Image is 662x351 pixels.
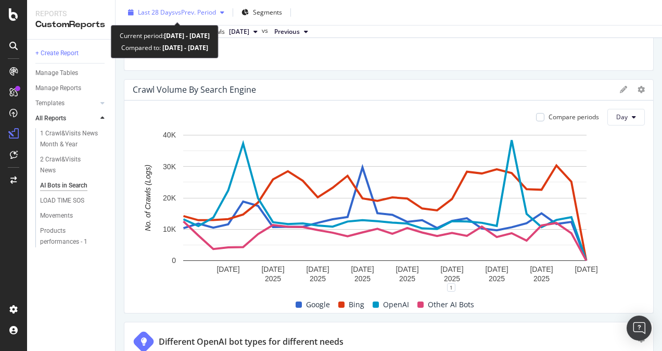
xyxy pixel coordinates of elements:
[133,130,637,287] svg: A chart.
[40,154,97,176] div: 2 Crawl&Visits News
[274,27,300,36] span: Previous
[163,162,176,171] text: 30K
[40,180,87,191] div: AI Bots in Search
[172,256,176,265] text: 0
[396,265,418,273] text: [DATE]
[627,316,652,341] div: Open Intercom Messenger
[225,26,262,38] button: [DATE]
[40,225,99,247] div: Products performances - 1
[40,225,108,247] a: Products performances - 1
[616,112,628,121] span: Day
[40,154,108,176] a: 2 Crawl&Visits News
[262,26,270,35] span: vs
[35,68,108,79] a: Manage Tables
[35,48,79,59] div: + Create Report
[40,195,108,206] a: LOAD TIME SOS
[354,274,371,283] text: 2025
[237,4,286,21] button: Segments
[121,42,208,54] div: Compared to:
[138,8,175,17] span: Last 28 Days
[607,109,645,126] button: Day
[159,336,343,348] div: Different OpenAI bot types for different needs
[40,195,84,206] div: LOAD TIME SOS
[261,265,284,273] text: [DATE]
[163,131,176,139] text: 40K
[35,83,81,94] div: Manage Reports
[253,8,282,17] span: Segments
[164,31,210,40] b: [DATE] - [DATE]
[163,194,176,202] text: 20K
[428,298,474,311] span: Other AI Bots
[533,274,550,283] text: 2025
[485,265,508,273] text: [DATE]
[306,265,329,273] text: [DATE]
[40,128,108,150] a: 1 Crawl&Visits News Month & Year
[40,210,108,221] a: Movements
[35,98,65,109] div: Templates
[229,27,249,36] span: 2025 Sep. 30th
[399,274,415,283] text: 2025
[124,4,228,21] button: Last 28 DaysvsPrev. Period
[549,112,599,121] div: Compare periods
[35,83,108,94] a: Manage Reports
[530,265,553,273] text: [DATE]
[351,265,374,273] text: [DATE]
[444,274,460,283] text: 2025
[35,19,107,31] div: CustomReports
[440,265,463,273] text: [DATE]
[40,128,101,150] div: 1 Crawl&Visits News Month & Year
[310,274,326,283] text: 2025
[133,84,256,95] div: Crawl Volume By Search Engine
[35,113,66,124] div: All Reports
[40,210,73,221] div: Movements
[349,298,364,311] span: Bing
[163,225,176,233] text: 10K
[383,298,409,311] span: OpenAI
[265,274,281,283] text: 2025
[35,8,107,19] div: Reports
[35,98,97,109] a: Templates
[575,265,597,273] text: [DATE]
[175,8,216,17] span: vs Prev. Period
[40,180,108,191] a: AI Bots in Search
[124,79,654,314] div: Crawl Volume By Search EngineCompare periodsDayA chart.1GoogleBingOpenAIOther AI Bots
[35,68,78,79] div: Manage Tables
[144,165,152,231] text: No. of Crawls (Logs)
[306,298,330,311] span: Google
[270,26,312,38] button: Previous
[120,30,210,42] div: Current period:
[447,283,455,292] div: 1
[35,48,108,59] a: + Create Report
[217,265,239,273] text: [DATE]
[161,43,208,52] b: [DATE] - [DATE]
[489,274,505,283] text: 2025
[35,113,97,124] a: All Reports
